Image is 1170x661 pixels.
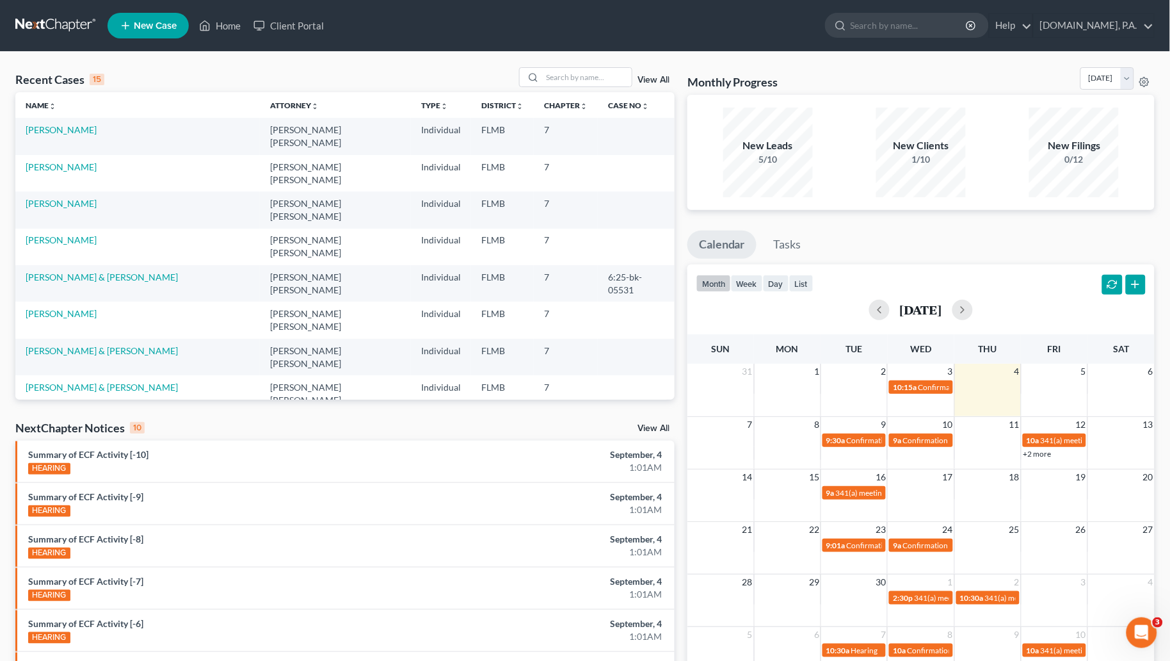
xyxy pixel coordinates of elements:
span: Confirmation hearing [902,436,975,445]
span: 8 [813,417,821,432]
span: 6 [1147,364,1155,379]
div: September, 4 [459,448,662,461]
span: 14 [741,469,754,485]
span: 27 [1142,522,1155,537]
td: 7 [534,339,598,375]
span: 1 [813,364,821,379]
span: Wed [910,343,931,354]
a: Districtunfold_more [481,101,524,110]
span: 9a [893,541,901,550]
span: Confirmation hearing [907,646,979,655]
span: 22 [808,522,821,537]
a: Help [990,14,1032,37]
a: [PERSON_NAME] & [PERSON_NAME] [26,272,178,282]
i: unfold_more [516,102,524,110]
div: 1:01AM [459,546,662,559]
a: View All [637,76,669,85]
td: 7 [534,229,598,265]
span: 341(a) meeting [1041,436,1091,445]
span: 11 [1008,417,1021,432]
span: 13 [1142,417,1155,432]
span: 9a [826,488,835,498]
a: [DOMAIN_NAME], P.A. [1034,14,1154,37]
td: FLMB [471,118,534,154]
span: 2:30p [893,593,913,603]
div: 0/12 [1029,153,1119,166]
span: 12 [1075,417,1087,432]
span: 20 [1142,469,1155,485]
td: FLMB [471,339,534,375]
td: Individual [411,229,471,265]
a: Calendar [687,231,757,259]
span: 6 [813,627,821,642]
td: [PERSON_NAME] [PERSON_NAME] [260,375,411,412]
td: 7 [534,155,598,192]
h2: [DATE] [900,303,942,316]
a: [PERSON_NAME] & [PERSON_NAME] [26,382,178,393]
span: 4 [1147,575,1155,590]
span: 341(a) meeting [1041,646,1091,655]
div: New Filings [1029,138,1119,153]
td: FLMB [471,265,534,302]
a: [PERSON_NAME] [26,234,97,245]
td: 7 [534,375,598,412]
td: FLMB [471,155,534,192]
span: 10a [1027,646,1039,655]
div: HEARING [28,632,70,644]
td: 6:25-bk-05531 [598,265,675,302]
td: Individual [411,155,471,192]
td: FLMB [471,192,534,228]
a: Summary of ECF Activity [-6] [28,618,143,629]
td: 7 [534,265,598,302]
span: 3 [947,364,954,379]
div: 1/10 [876,153,966,166]
span: Hearing [851,646,878,655]
td: FLMB [471,229,534,265]
td: Individual [411,302,471,338]
td: Individual [411,192,471,228]
div: HEARING [28,548,70,559]
td: 7 [534,302,598,338]
span: 4 [1013,364,1021,379]
td: 7 [534,118,598,154]
span: 19 [1075,469,1087,485]
span: Confirmation hearing [847,436,919,445]
div: NextChapter Notices [15,420,145,436]
span: 18 [1008,469,1021,485]
div: New Clients [876,138,966,153]
div: HEARING [28,505,70,517]
td: [PERSON_NAME] [PERSON_NAME] [260,265,411,302]
input: Search by name... [542,68,632,86]
a: Typeunfold_more [421,101,448,110]
span: 10:15a [893,382,917,392]
td: Individual [411,265,471,302]
span: Confirmation hearing [902,541,975,550]
a: Chapterunfold_more [544,101,588,110]
span: 341(a) meeting [985,593,1036,603]
td: [PERSON_NAME] [PERSON_NAME] [260,192,411,228]
i: unfold_more [440,102,448,110]
a: Case Nounfold_more [608,101,649,110]
a: Client Portal [247,14,330,37]
span: 7 [879,627,887,642]
div: September, 4 [459,533,662,546]
span: 16 [874,469,887,485]
span: Sat [1113,343,1129,354]
td: Individual [411,118,471,154]
span: Confirmation hearing [847,541,919,550]
span: 9 [879,417,887,432]
span: Thu [979,343,997,354]
span: 10 [942,417,954,432]
span: 10a [1027,436,1039,445]
a: +2 more [1023,449,1052,459]
button: list [789,275,813,292]
span: 9a [893,436,901,445]
div: HEARING [28,463,70,475]
span: 17 [942,469,954,485]
span: 15 [808,469,821,485]
td: Individual [411,375,471,412]
div: 1:01AM [459,588,662,601]
span: 8 [947,627,954,642]
a: Summary of ECF Activity [-8] [28,534,143,544]
span: 5 [746,627,754,642]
